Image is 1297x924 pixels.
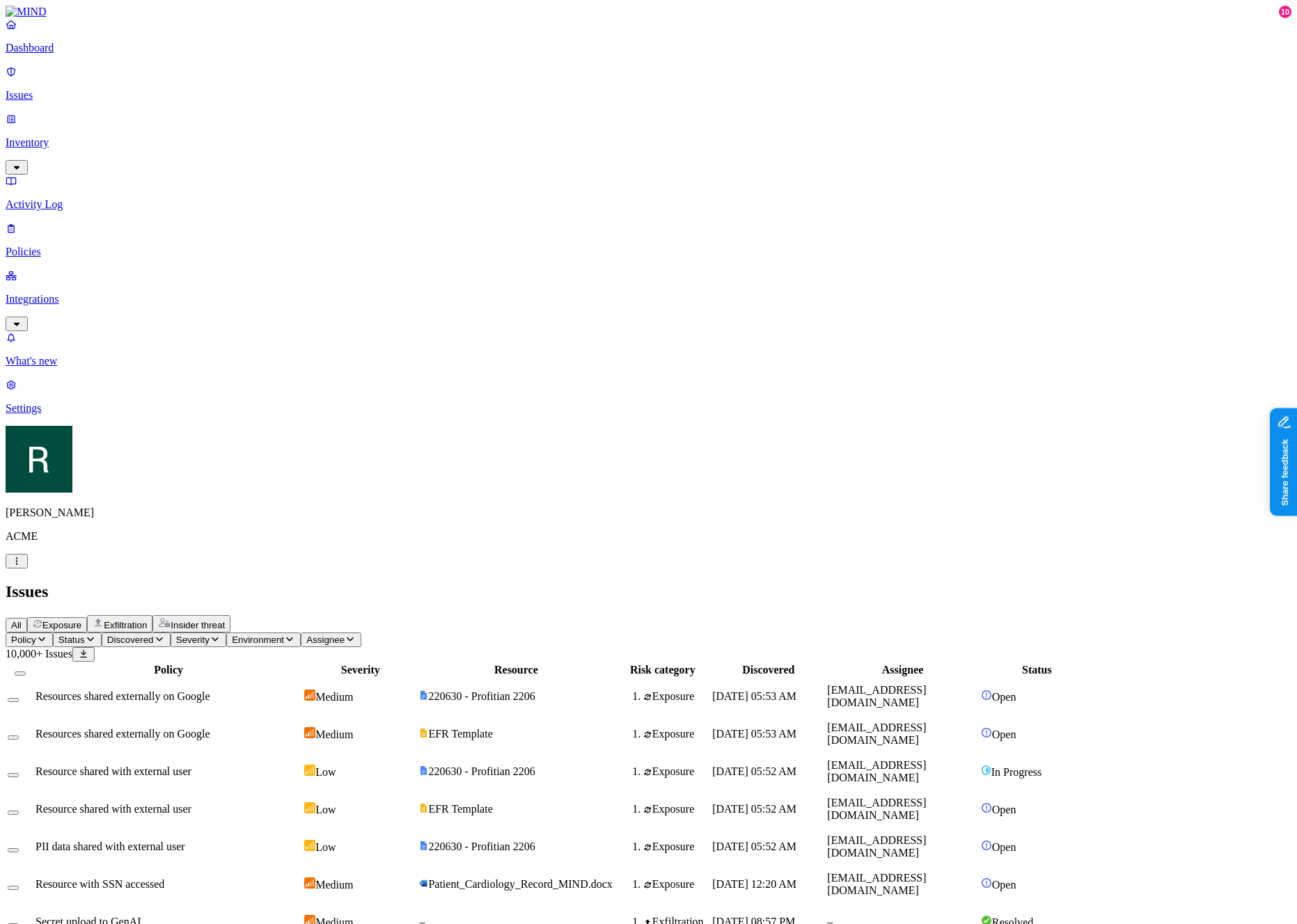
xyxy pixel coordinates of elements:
span: Discovered [107,635,154,645]
span: [DATE] 05:52 AM [712,803,796,815]
span: Open [992,879,1016,891]
div: Exposure [643,765,709,778]
a: What's new [6,331,1291,367]
img: status-open [981,727,992,738]
span: 220630 - Profitian 2206 [428,841,535,852]
img: severity-medium [304,690,315,701]
button: Select row [8,773,19,777]
button: Select row [8,848,19,852]
a: Dashboard [6,18,1291,54]
img: google-docs [419,766,428,775]
p: Inventory [6,136,1291,149]
div: Discovered [712,664,824,676]
button: Select row [8,698,19,702]
div: Assignee [827,664,977,676]
img: status-open [981,840,992,851]
span: Open [992,804,1016,815]
div: 10 [1279,6,1291,18]
span: Policy [11,635,36,645]
p: Settings [6,402,1291,415]
p: What's new [6,355,1291,367]
span: Medium [315,879,353,891]
span: PII data shared with external user [36,841,185,852]
span: In Progress [991,766,1041,778]
span: Resource shared with external user [36,765,191,777]
img: MIND [6,6,47,18]
span: Open [992,841,1016,853]
div: Exposure [643,803,709,815]
img: status-in-progress [981,765,991,776]
span: Severity [176,635,210,645]
div: Exposure [643,728,709,740]
p: Issues [6,89,1291,102]
a: Integrations [6,269,1291,329]
button: Select row [8,811,19,815]
a: Settings [6,379,1291,415]
span: [EMAIL_ADDRESS][DOMAIN_NAME] [827,684,926,708]
span: 220630 - Profitian 2206 [428,690,535,702]
span: [EMAIL_ADDRESS][DOMAIN_NAME] [827,797,926,821]
div: Exposure [643,690,709,703]
span: [DATE] 05:53 AM [712,690,796,702]
span: Patient_Cardiology_Record_MIND.docx [428,878,612,890]
a: Issues [6,65,1291,102]
span: Status [58,635,85,645]
img: severity-medium [304,727,315,738]
span: [EMAIL_ADDRESS][DOMAIN_NAME] [827,722,926,746]
img: severity-low [304,802,315,813]
span: EFR Template [428,728,492,740]
span: [EMAIL_ADDRESS][DOMAIN_NAME] [827,834,926,859]
div: Exposure [643,841,709,853]
img: Ron Rabinovich [6,426,72,493]
span: EFR Template [428,803,492,815]
img: google-docs [419,841,428,850]
span: Low [315,841,336,853]
div: Exposure [643,878,709,891]
a: Activity Log [6,175,1291,211]
img: status-open [981,802,992,813]
div: Risk category [615,664,709,676]
span: 220630 - Profitian 2206 [428,765,535,777]
h2: Issues [6,582,1291,601]
p: Integrations [6,293,1291,305]
span: Low [315,804,336,815]
p: ACME [6,530,1291,543]
p: Activity Log [6,198,1291,211]
img: google-slides [419,728,428,738]
span: [EMAIL_ADDRESS][DOMAIN_NAME] [827,872,926,896]
span: 10,000+ Issues [6,648,72,660]
p: [PERSON_NAME] [6,507,1291,519]
span: [DATE] 05:52 AM [712,841,796,852]
span: Exfiltration [104,620,147,630]
span: Medium [315,728,353,740]
img: google-slides [419,804,428,813]
div: Policy [36,664,301,676]
img: google-docs [419,691,428,700]
p: Policies [6,246,1291,258]
img: status-open [981,690,992,701]
span: Resource shared with external user [36,803,191,815]
span: Resource with SSN accessed [36,878,164,890]
img: status-open [981,877,992,889]
span: Low [315,766,336,778]
div: Severity [304,664,416,676]
span: Resources shared externally on Google [36,728,210,740]
img: microsoft-word [419,879,428,888]
img: severity-medium [304,877,315,889]
a: Inventory [6,113,1291,173]
span: Exposure [42,620,81,630]
span: Open [992,728,1016,740]
span: Environment [232,635,284,645]
img: severity-low [304,765,315,776]
span: All [11,620,22,630]
button: Select all [15,671,26,676]
img: severity-low [304,840,315,851]
span: Insider threat [171,620,225,630]
div: Status [981,664,1093,676]
span: Assignee [306,635,345,645]
span: Medium [315,691,353,703]
p: Dashboard [6,42,1291,54]
div: Resource [419,664,613,676]
button: Select row [8,886,19,890]
span: [DATE] 05:52 AM [712,765,796,777]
